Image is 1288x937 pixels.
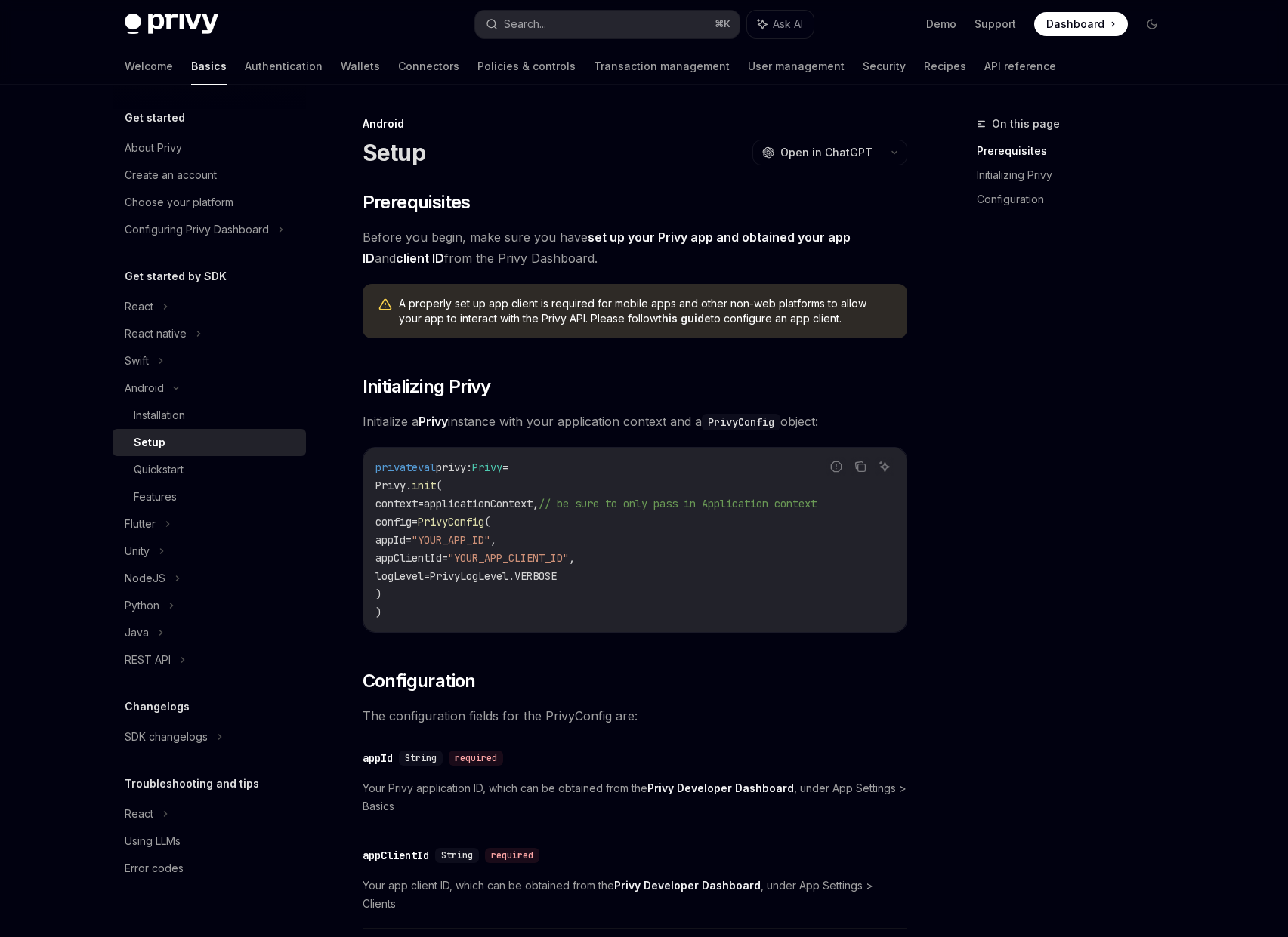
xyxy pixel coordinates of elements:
span: Your app client ID, which can be obtained from the , under App Settings > Clients [363,877,907,913]
div: React [125,297,153,316]
a: Error codes [113,855,306,882]
span: ⌘ K [715,18,730,30]
span: Your Privy application ID, which can be obtained from the , under App Settings > Basics [363,779,907,815]
div: About Privy [125,139,182,157]
a: Initializing Privy [977,163,1176,187]
div: appId [363,751,393,766]
button: Ask AI [875,457,894,476]
a: Installation [113,402,306,429]
span: Privy. [375,479,412,492]
a: Privy Developer Dashboard [614,879,761,892]
a: Using LLMs [113,828,306,855]
a: Privy Developer Dashboard [647,781,794,795]
div: Error codes [125,859,184,877]
span: Dashboard [1046,17,1104,32]
span: ) [375,606,381,619]
a: Create an account [113,162,306,189]
a: Recipes [924,48,966,85]
div: React native [125,325,187,343]
div: Flutter [125,515,156,533]
div: required [449,751,503,766]
a: About Privy [113,134,306,162]
a: Connectors [398,48,459,85]
div: Python [125,596,159,615]
div: Setup [134,433,165,452]
button: Open in ChatGPT [752,140,882,165]
span: String [441,849,473,861]
span: Prerequisites [363,190,471,214]
span: config [375,515,412,529]
div: Android [363,116,907,131]
span: init [412,479,436,492]
span: appId [375,533,406,547]
a: Setup [113,429,306,456]
div: Configuring Privy Dashboard [125,220,269,239]
strong: Privy Developer Dashboard [614,879,761,892]
span: PrivyConfig [418,515,484,529]
div: Unity [125,542,150,560]
div: Swift [125,352,149,370]
button: Copy the contents from the code block [851,457,870,476]
div: NodeJS [125,569,165,587]
span: A properly set up app client is required for mobile apps and other non-web platforms to allow you... [399,296,892,326]
a: Prerequisites [977,139,1176,163]
span: "YOUR_APP_ID" [412,533,490,547]
button: Toggle dark mode [1140,12,1164,36]
a: User management [748,48,845,85]
span: ( [436,479,442,492]
a: Basics [191,48,227,85]
span: Before you begin, make sure you have and from the Privy Dashboard. [363,227,907,269]
span: , [569,551,575,565]
a: client ID [396,251,444,267]
span: val [418,461,436,474]
div: Choose your platform [125,193,233,211]
a: Transaction management [594,48,730,85]
div: Installation [134,406,185,424]
div: Android [125,379,164,397]
span: Initializing Privy [363,374,491,399]
a: Support [974,17,1016,32]
a: Features [113,483,306,510]
a: Authentication [245,48,323,85]
span: = [412,515,418,529]
div: Features [134,488,177,506]
a: Quickstart [113,456,306,483]
div: REST API [125,651,171,669]
span: PrivyLogLevel.VERBOSE [430,569,557,583]
div: Using LLMs [125,832,181,850]
span: The configuration fields for the PrivyConfig are: [363,705,907,726]
span: = [502,461,508,474]
a: Demo [926,17,956,32]
button: Report incorrect code [826,457,846,476]
span: ) [375,587,381,601]
span: Ask AI [773,17,803,32]
span: privy: [436,461,472,474]
span: = [406,533,412,547]
div: Quickstart [134,461,184,479]
span: "YOUR_APP_CLIENT_ID" [448,551,569,565]
a: Configuration [977,187,1176,211]
a: Policies & controls [477,48,576,85]
svg: Warning [378,297,393,313]
a: Dashboard [1034,12,1128,36]
a: Choose your platform [113,189,306,216]
span: Privy [472,461,502,474]
span: On this page [992,115,1060,133]
span: String [405,752,437,764]
span: Initialize a instance with your application context and a object: [363,411,907,432]
a: this guide [658,312,711,325]
button: Search...⌘K [475,11,740,38]
div: Create an account [125,166,217,184]
span: appClientId [375,551,442,565]
a: API reference [984,48,1056,85]
button: Ask AI [747,11,814,38]
span: // be sure to only pass in Application context [539,497,817,510]
h5: Troubleshooting and tips [125,775,259,793]
img: dark logo [125,14,218,35]
div: React [125,805,153,823]
a: set up your Privy app and obtained your app ID [363,230,851,267]
span: context [375,497,418,510]
span: applicationContext, [424,497,539,510]
div: required [485,848,539,863]
a: Security [863,48,906,85]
